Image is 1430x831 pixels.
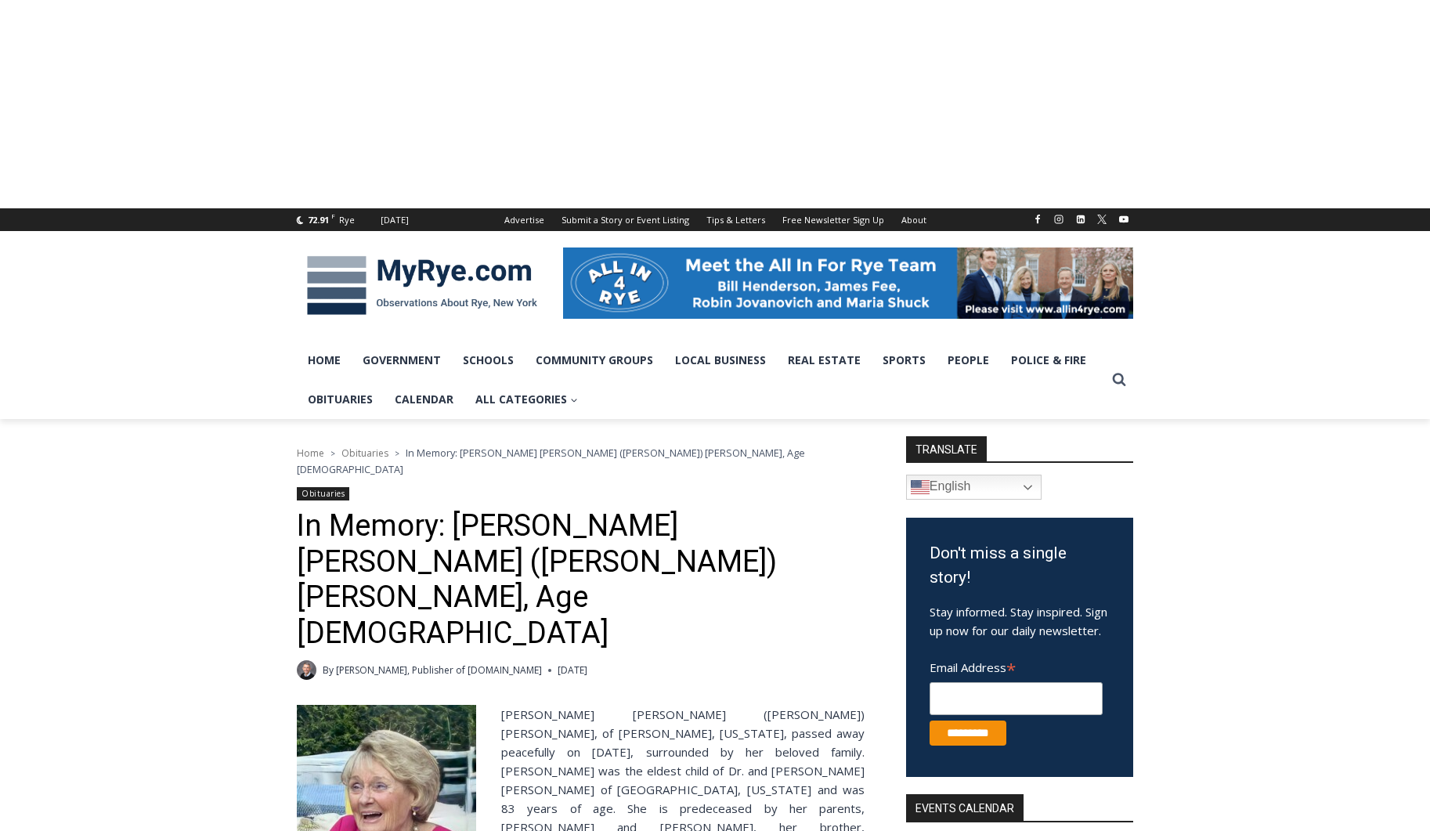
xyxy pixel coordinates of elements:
a: Tips & Letters [698,208,774,231]
a: Calendar [384,380,464,419]
span: All Categories [475,391,578,408]
a: Linkedin [1071,210,1090,229]
a: Home [297,446,324,460]
a: About [893,208,935,231]
span: > [395,448,399,459]
img: All in for Rye [563,247,1133,318]
a: Author image [297,660,316,680]
a: Schools [452,341,525,380]
a: Free Newsletter Sign Up [774,208,893,231]
span: By [323,663,334,677]
a: Advertise [496,208,553,231]
strong: TRANSLATE [906,436,987,461]
a: Instagram [1049,210,1068,229]
div: [DATE] [381,213,409,227]
div: Rye [339,213,355,227]
span: F [331,211,335,220]
nav: Breadcrumbs [297,445,865,477]
a: Obituaries [297,380,384,419]
a: English [906,475,1042,500]
a: Obituaries [341,446,388,460]
a: Community Groups [525,341,664,380]
span: In Memory: [PERSON_NAME] [PERSON_NAME] ([PERSON_NAME]) [PERSON_NAME], Age [DEMOGRAPHIC_DATA] [297,446,805,475]
h1: In Memory: [PERSON_NAME] [PERSON_NAME] ([PERSON_NAME]) [PERSON_NAME], Age [DEMOGRAPHIC_DATA] [297,508,865,651]
nav: Primary Navigation [297,341,1105,420]
time: [DATE] [558,663,587,677]
a: All Categories [464,380,589,419]
h3: Don't miss a single story! [930,541,1110,591]
label: Email Address [930,652,1103,680]
a: Real Estate [777,341,872,380]
h2: Events Calendar [906,794,1024,821]
nav: Secondary Navigation [496,208,935,231]
a: Home [297,341,352,380]
span: 72.91 [308,214,329,226]
img: en [911,478,930,497]
a: Government [352,341,452,380]
a: Local Business [664,341,777,380]
a: Facebook [1028,210,1047,229]
span: > [330,448,335,459]
a: YouTube [1114,210,1133,229]
a: People [937,341,1000,380]
a: Submit a Story or Event Listing [553,208,698,231]
a: Obituaries [297,487,349,500]
a: [PERSON_NAME], Publisher of [DOMAIN_NAME] [336,663,542,677]
p: Stay informed. Stay inspired. Sign up now for our daily newsletter. [930,602,1110,640]
a: Sports [872,341,937,380]
img: MyRye.com [297,245,547,327]
button: View Search Form [1105,366,1133,394]
a: X [1092,210,1111,229]
a: Police & Fire [1000,341,1097,380]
